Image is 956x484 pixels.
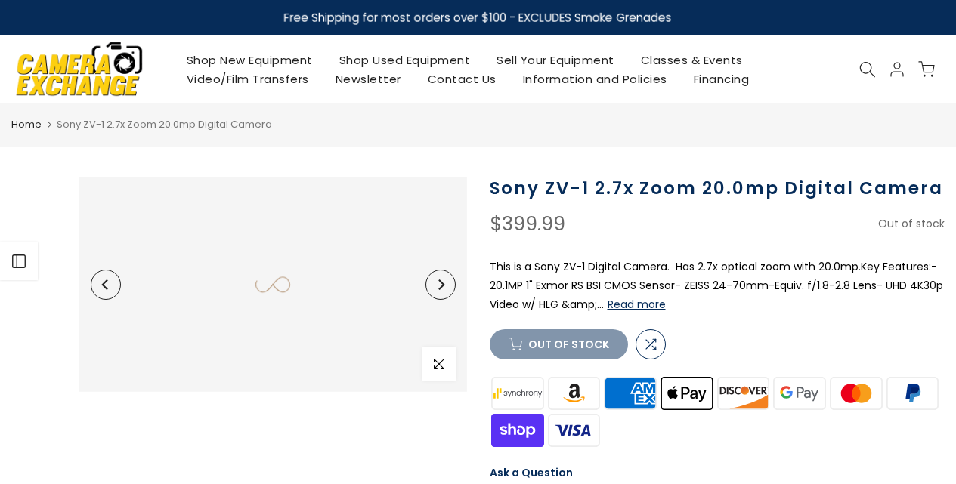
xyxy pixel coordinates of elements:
[326,51,484,69] a: Shop Used Equipment
[490,412,546,449] img: shopify pay
[484,51,628,69] a: Sell Your Equipment
[490,177,945,199] h1: Sony ZV-1 2.7x Zoom 20.0mp Digital Camera
[173,69,322,88] a: Video/Film Transfers
[658,375,715,412] img: apple pay
[680,69,763,88] a: Financing
[546,412,602,449] img: visa
[546,375,602,412] img: amazon payments
[11,117,42,132] a: Home
[490,375,546,412] img: synchrony
[173,51,326,69] a: Shop New Equipment
[884,375,941,412] img: paypal
[91,270,121,300] button: Previous
[878,216,945,231] span: Out of stock
[425,270,456,300] button: Next
[608,297,666,311] button: Read more
[322,69,414,88] a: Newsletter
[715,375,772,412] img: discover
[57,117,272,131] span: Sony ZV-1 2.7x Zoom 20.0mp Digital Camera
[490,465,573,480] a: Ask a Question
[490,257,945,315] p: This is a Sony ZV-1 Digital Camera. Has 2.7x optical zoom with 20.0mp.Key Features:- 20.1MP 1" Ex...
[284,10,672,26] strong: Free Shipping for most orders over $100 - EXCLUDES Smoke Grenades
[828,375,884,412] img: master
[509,69,680,88] a: Information and Policies
[772,375,828,412] img: google pay
[627,51,756,69] a: Classes & Events
[414,69,509,88] a: Contact Us
[490,214,565,234] div: $399.99
[602,375,659,412] img: american express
